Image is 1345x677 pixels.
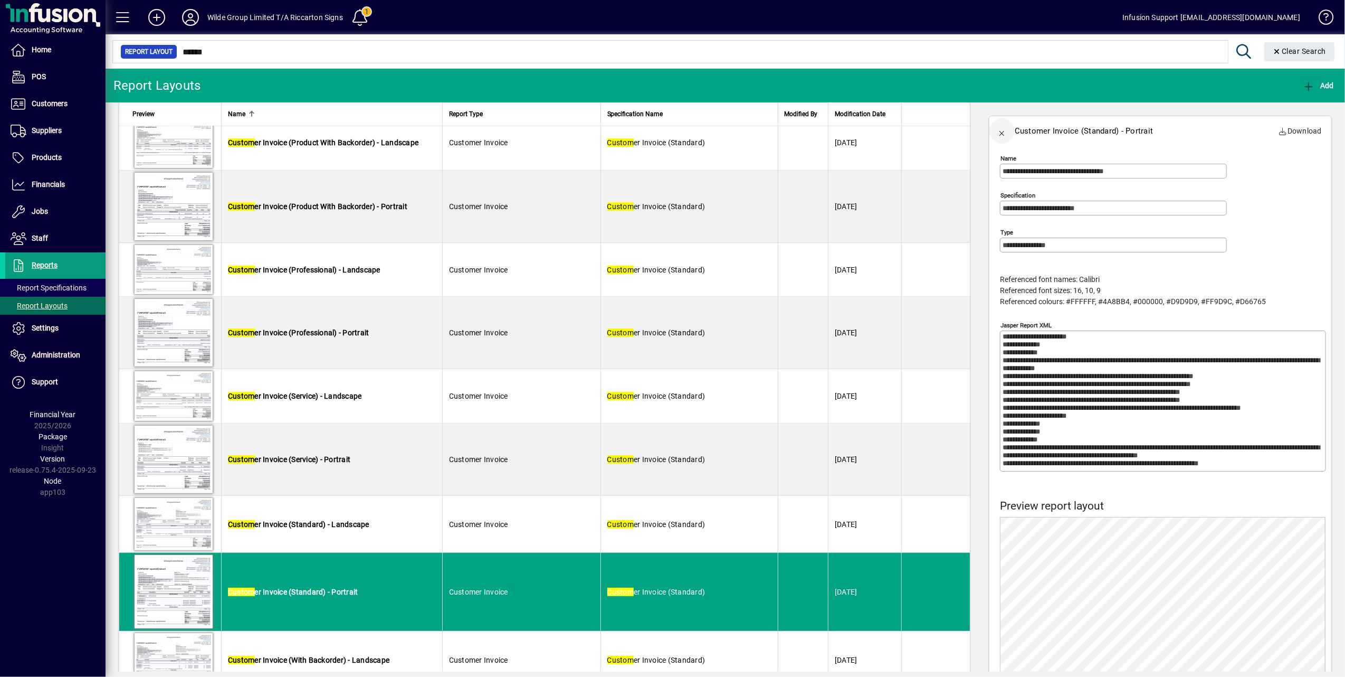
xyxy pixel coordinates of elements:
em: Custom [228,520,255,529]
a: Report Specifications [5,279,106,297]
a: Download [1274,121,1327,140]
span: er Invoice (Standard) [607,520,705,529]
span: Home [32,45,51,54]
span: Modified By [785,108,818,120]
div: Wilde Group Limited T/A Riccarton Signs [207,9,343,26]
em: Custom [607,588,634,596]
button: Back [989,118,1015,144]
em: Custom [607,266,634,274]
span: Financials [32,180,65,189]
span: Customer Invoice [449,520,508,529]
em: Custom [228,455,255,464]
button: Add [140,8,174,27]
a: Administration [5,342,106,369]
mat-label: Specification [1000,192,1035,199]
span: Staff [32,234,48,242]
a: Report Layouts [5,297,106,315]
h4: Preview report layout [1000,500,1326,513]
span: Report Specifications [11,284,87,292]
span: er Invoice (Standard) - Landscape [228,520,369,529]
a: Knowledge Base [1311,2,1332,36]
div: Infusion Support [EMAIL_ADDRESS][DOMAIN_NAME] [1122,9,1300,26]
div: Name [228,108,436,120]
span: Settings [32,324,59,332]
span: Referenced font sizes: 16, 10, 9 [1000,286,1101,295]
td: [DATE] [828,496,901,553]
span: er Invoice (Standard) [607,588,705,596]
span: Report Layout [125,46,173,57]
span: Customer Invoice [449,656,508,664]
em: Custom [607,455,634,464]
span: er Invoice (Standard) - Portrait [228,588,358,596]
span: Version [41,455,65,463]
span: Products [32,153,62,162]
span: Download [1279,123,1322,139]
span: er Invoice (Standard) [607,328,705,337]
span: Jobs [32,207,48,215]
em: Custom [607,520,634,529]
td: [DATE] [828,369,901,424]
span: Customer Invoice [449,202,508,211]
span: Customer Invoice [449,328,508,337]
span: Customer Invoice [449,588,508,596]
span: er Invoice (Standard) [607,138,705,147]
em: Custom [228,328,255,337]
span: Report Type [449,108,483,120]
span: Modification Date [835,108,885,120]
em: Custom [607,392,634,400]
button: Add [1300,76,1337,95]
span: er Invoice (Professional) - Landscape [228,266,380,274]
span: Administration [32,351,80,359]
span: Clear Search [1273,47,1327,55]
span: er Invoice (Service) - Portrait [228,455,350,464]
a: Staff [5,225,106,252]
button: Profile [174,8,207,27]
span: er Invoice (With Backorder) - Landscape [228,656,389,664]
div: Report Layouts [113,77,201,94]
span: Reports [32,261,58,269]
span: er Invoice (Standard) [607,656,705,664]
td: [DATE] [828,115,901,171]
em: Custom [607,328,634,337]
span: POS [32,72,46,81]
em: Custom [228,138,255,147]
mat-label: Type [1000,229,1013,236]
span: Node [44,477,62,485]
span: er Invoice (Product With Backorder) - Landscape [228,138,418,147]
div: Report Type [449,108,594,120]
span: Referenced colours: #FFFFFF, #4A8BB4, #000000, #D9D9D9, #FF9D9C, #D66765 [1000,297,1266,306]
em: Custom [228,392,255,400]
span: Customers [32,99,68,108]
td: [DATE] [828,424,901,496]
span: Suppliers [32,126,62,135]
td: [DATE] [828,243,901,297]
button: Clear [1264,42,1335,61]
span: er Invoice (Standard) [607,202,705,211]
td: [DATE] [828,297,901,369]
em: Custom [228,266,255,274]
a: Jobs [5,199,106,225]
mat-label: Jasper Report XML [1000,322,1052,329]
span: er Invoice (Standard) [607,266,705,274]
em: Custom [228,656,255,664]
span: Support [32,378,58,386]
a: Products [5,145,106,171]
em: Custom [607,138,634,147]
span: Package [39,432,67,441]
em: Custom [228,202,255,211]
td: [DATE] [828,171,901,243]
div: Customer Invoice (Standard) - Portrait [1015,123,1153,139]
em: Custom [228,588,255,596]
span: Add [1302,81,1334,90]
span: Customer Invoice [449,392,508,400]
span: Report Layouts [11,302,68,310]
span: er Invoice (Professional) - Portrait [228,328,369,337]
span: Customer Invoice [449,455,508,464]
span: Referenced font names: Calibri [1000,275,1100,284]
a: Suppliers [5,118,106,144]
span: Specification Name [607,108,663,120]
span: Customer Invoice [449,138,508,147]
span: Customer Invoice [449,266,508,274]
span: er Invoice (Standard) [607,455,705,464]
